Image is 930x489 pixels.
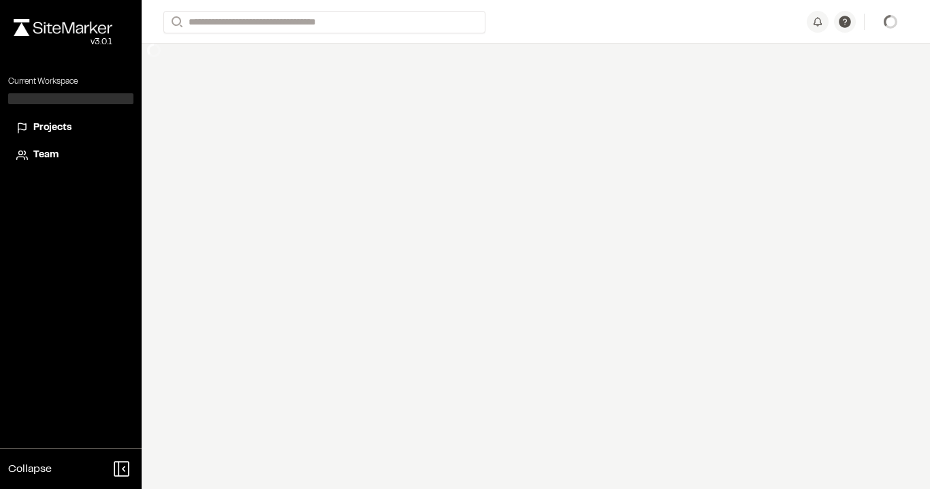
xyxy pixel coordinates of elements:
[14,19,112,36] img: rebrand.png
[16,148,125,163] a: Team
[8,461,52,477] span: Collapse
[14,36,112,48] div: Oh geez...please don't...
[33,121,71,136] span: Projects
[16,121,125,136] a: Projects
[163,11,188,33] button: Search
[8,76,133,88] p: Current Workspace
[33,148,59,163] span: Team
